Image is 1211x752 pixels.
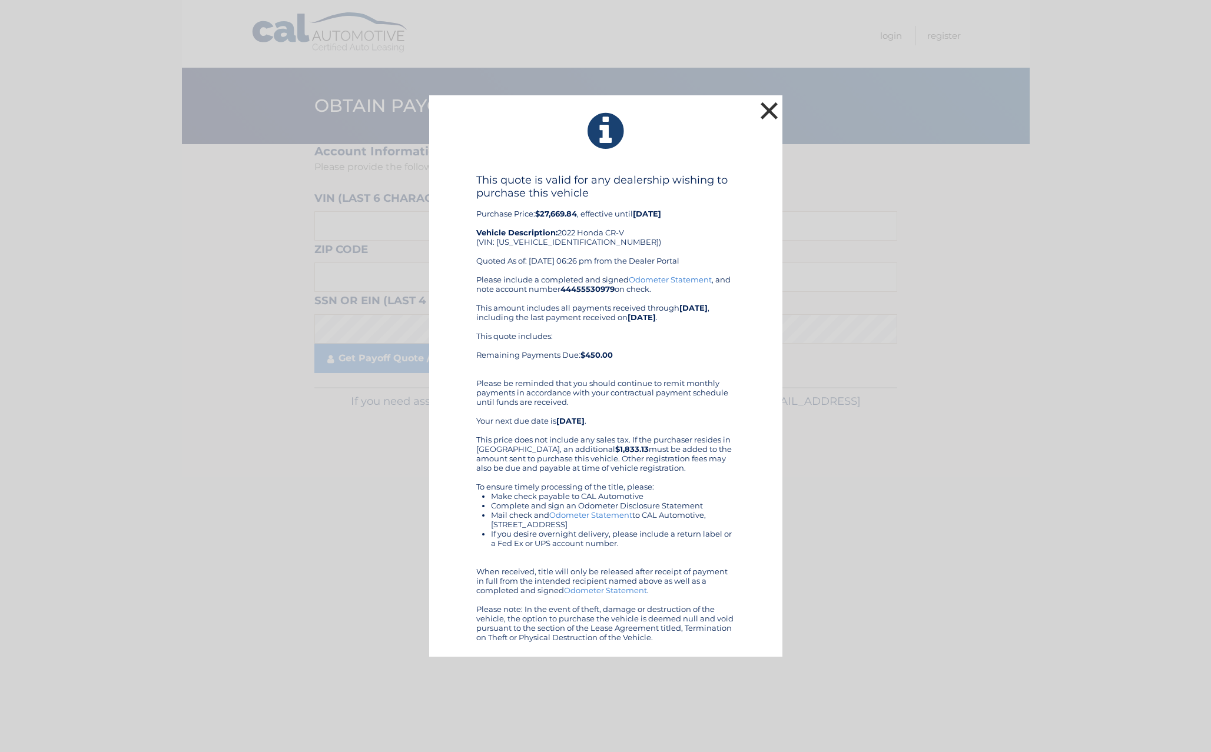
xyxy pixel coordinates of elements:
a: Odometer Statement [549,510,632,520]
div: This quote includes: Remaining Payments Due: [476,331,735,369]
b: $1,833.13 [615,444,649,454]
div: Purchase Price: , effective until 2022 Honda CR-V (VIN: [US_VEHICLE_IDENTIFICATION_NUMBER]) Quote... [476,174,735,275]
b: [DATE] [556,416,585,425]
li: Mail check and to CAL Automotive, [STREET_ADDRESS] [491,510,735,529]
b: [DATE] [628,312,656,322]
b: $27,669.84 [535,209,577,218]
button: × [758,99,781,122]
div: Please include a completed and signed , and note account number on check. This amount includes al... [476,275,735,642]
li: If you desire overnight delivery, please include a return label or a Fed Ex or UPS account number. [491,529,735,548]
strong: Vehicle Description: [476,228,558,237]
h4: This quote is valid for any dealership wishing to purchase this vehicle [476,174,735,199]
b: [DATE] [679,303,708,312]
a: Odometer Statement [629,275,712,284]
a: Odometer Statement [564,585,647,595]
b: 44455530979 [560,284,615,294]
b: $450.00 [580,350,613,360]
li: Complete and sign an Odometer Disclosure Statement [491,501,735,510]
li: Make check payable to CAL Automotive [491,491,735,501]
b: [DATE] [633,209,661,218]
